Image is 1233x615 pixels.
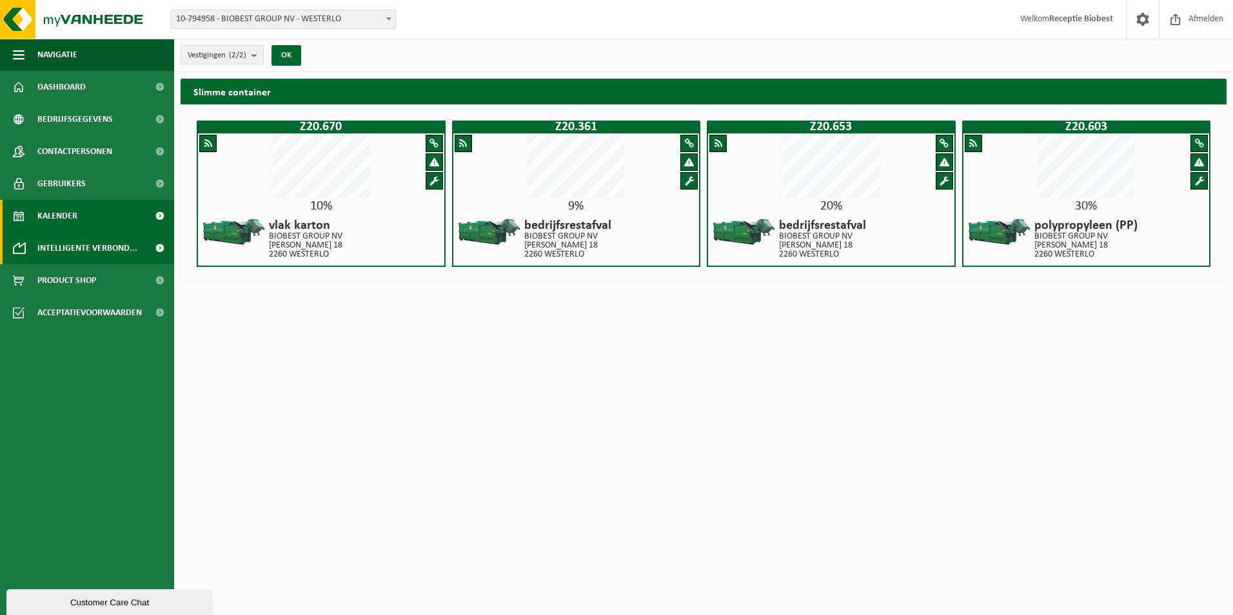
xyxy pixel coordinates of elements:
[524,232,611,241] p: BIOBEST GROUP NV
[710,121,952,133] h1: Z20.653
[269,219,342,232] h4: vlak karton
[1034,250,1138,259] p: 2260 WESTERLO
[711,216,776,248] img: HK-XZ-20-GN-01
[269,241,342,250] p: [PERSON_NAME] 18
[37,168,86,200] span: Gebruikers
[37,232,137,264] span: Intelligente verbond...
[37,200,77,232] span: Kalender
[524,241,611,250] p: [PERSON_NAME] 18
[455,121,698,133] h1: Z20.361
[37,71,86,103] span: Dashboard
[965,121,1208,133] h1: Z20.603
[198,200,444,213] div: 10%
[524,250,611,259] p: 2260 WESTERLO
[37,39,77,71] span: Navigatie
[1034,219,1138,232] h4: polypropyleen (PP)
[37,135,112,168] span: Contactpersonen
[200,121,442,133] h1: Z20.670
[37,103,113,135] span: Bedrijfsgegevens
[1034,241,1138,250] p: [PERSON_NAME] 18
[1034,232,1138,241] p: BIOBEST GROUP NV
[708,200,954,213] div: 20%
[524,219,611,232] h4: bedrijfsrestafval
[457,216,521,248] img: HK-XZ-20-GN-01
[269,250,342,259] p: 2260 WESTERLO
[6,587,215,615] iframe: chat widget
[963,200,1210,213] div: 30%
[170,10,396,29] span: 10-794958 - BIOBEST GROUP NV - WESTERLO
[1049,14,1113,24] strong: Receptie Biobest
[37,264,96,297] span: Product Shop
[779,219,866,232] h4: bedrijfsrestafval
[229,51,246,59] count: (2/2)
[181,79,284,104] h2: Slimme container
[37,297,142,329] span: Acceptatievoorwaarden
[779,241,866,250] p: [PERSON_NAME] 18
[269,232,342,241] p: BIOBEST GROUP NV
[201,216,266,248] img: HK-XZ-20-GN-01
[171,10,395,28] span: 10-794958 - BIOBEST GROUP NV - WESTERLO
[188,46,246,65] span: Vestigingen
[271,45,301,66] button: OK
[967,216,1031,248] img: HK-XZ-20-GN-01
[181,45,264,64] button: Vestigingen(2/2)
[779,232,866,241] p: BIOBEST GROUP NV
[453,200,700,213] div: 9%
[779,250,866,259] p: 2260 WESTERLO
